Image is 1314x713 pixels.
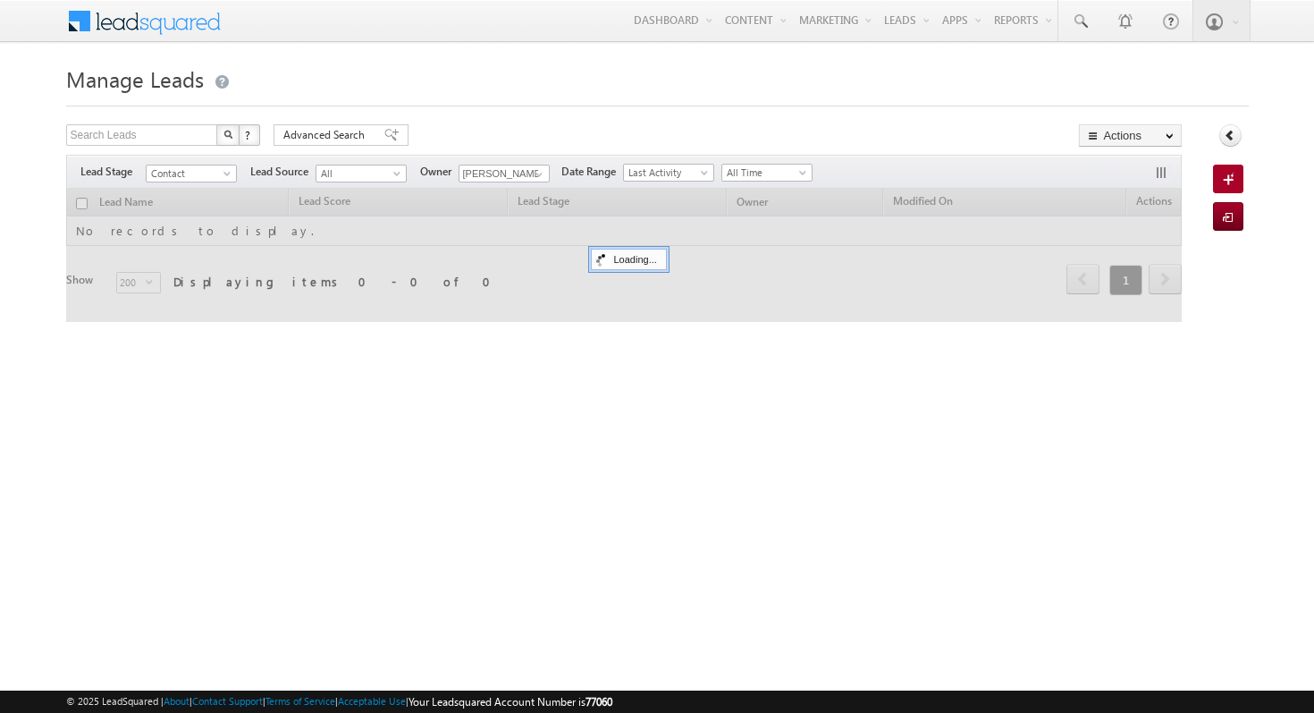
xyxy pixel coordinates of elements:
span: Last Activity [624,165,709,181]
a: All [316,165,407,182]
span: © 2025 LeadSquared | | | | | [66,693,612,710]
a: Terms of Service [265,695,335,707]
span: ? [245,127,253,142]
a: All Time [721,164,813,182]
button: ? [239,124,260,146]
span: Contact [147,166,232,182]
button: Actions [1079,124,1182,147]
input: Type to Search [459,165,550,182]
a: Last Activity [623,164,714,182]
span: Owner [420,164,459,180]
a: About [164,695,190,707]
img: Search [223,130,232,139]
a: Show All Items [526,166,548,183]
span: Lead Source [250,164,316,180]
a: Acceptable Use [338,695,406,707]
span: Advanced Search [283,127,370,143]
span: Date Range [561,164,623,180]
span: All [316,166,401,182]
span: 77060 [585,695,612,709]
span: Manage Leads [66,64,204,93]
a: Contact Support [192,695,263,707]
span: Lead Stage [80,164,146,180]
span: All Time [722,165,807,181]
div: Loading... [591,249,667,270]
a: Contact [146,165,237,182]
span: Your Leadsquared Account Number is [409,695,612,709]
